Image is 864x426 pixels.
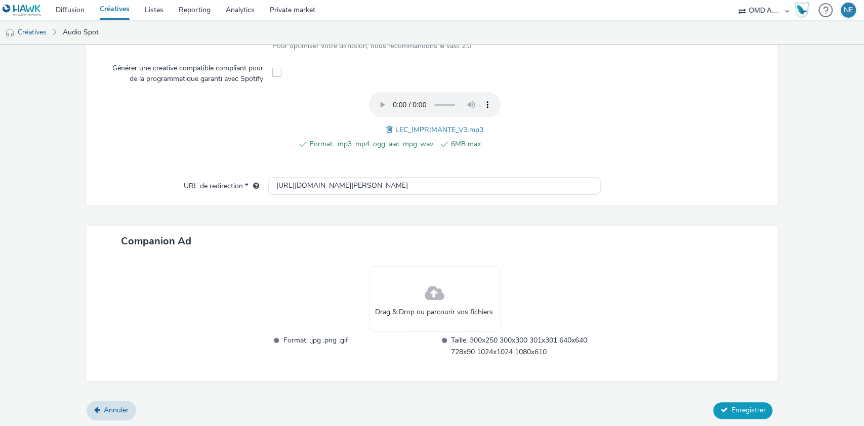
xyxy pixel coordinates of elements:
img: undefined Logo [3,4,42,17]
span: 6MB max [451,138,574,150]
span: Format: .mp3 .mp4 .ogg .aac .mpg .wav [310,138,433,150]
span: Format: .jpg .png .gif [283,334,433,358]
span: Annuler [104,405,129,415]
img: Hawk Academy [794,2,809,18]
span: LEC_IMPRIMANTE_V3.mp3 [395,125,483,135]
a: Audio Spot [58,20,104,45]
span: Companion Ad [121,234,191,248]
input: url... [268,177,601,195]
label: URL de redirection * [180,177,263,191]
div: NE [844,3,853,18]
span: Pour optimiser votre diffusion, nous recommandons le vast 2.0 [272,41,471,51]
a: Annuler [87,401,136,420]
span: Enregistrer [731,405,765,415]
span: Drag & Drop ou parcourir vos fichiers. [375,307,495,317]
div: L'URL de redirection sera utilisée comme URL de validation avec certains SSP et ce sera l'URL de ... [248,181,259,191]
img: audio [5,28,15,38]
a: Hawk Academy [794,2,813,18]
span: Taille: 300x250 300x300 301x301 640x640 728x90 1024x1024 1080x610 [451,334,601,358]
label: Générer une creative compatible compliant pour de la programmatique garanti avec Spotify [105,59,267,84]
button: Enregistrer [713,402,772,418]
